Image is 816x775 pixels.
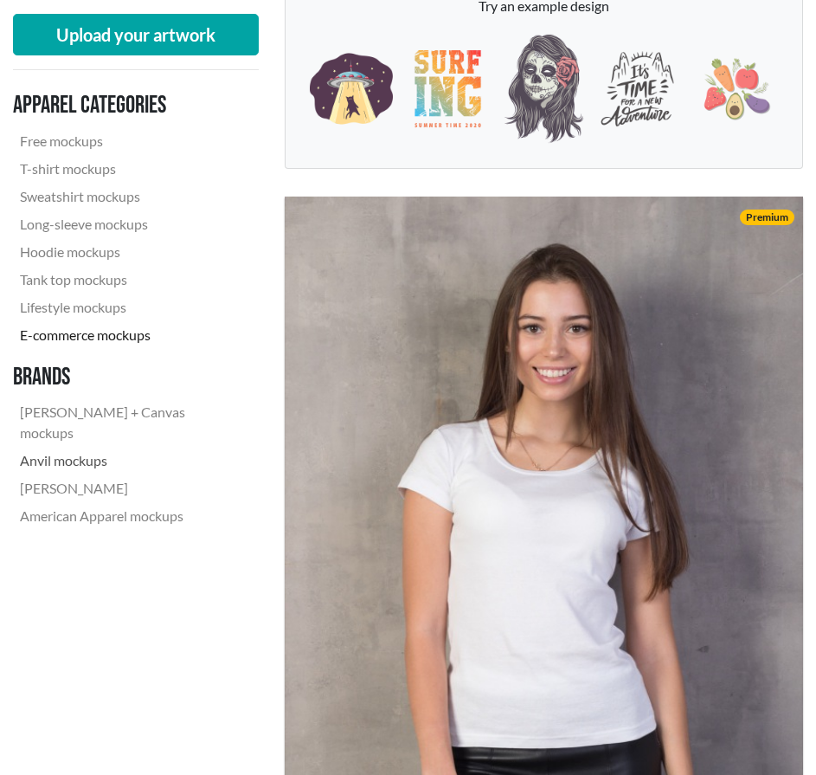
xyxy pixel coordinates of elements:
[13,127,245,155] a: Free mockups
[13,321,245,349] a: E-commerce mockups
[13,502,245,530] a: American Apparel mockups
[13,447,245,475] a: Anvil mockups
[13,238,245,266] a: Hoodie mockups
[13,210,245,238] a: Long-sleeve mockups
[13,183,245,210] a: Sweatshirt mockups
[13,91,245,120] h3: Apparel categories
[13,398,245,447] a: [PERSON_NAME] + Canvas mockups
[13,294,245,321] a: Lifestyle mockups
[13,266,245,294] a: Tank top mockups
[13,14,259,55] button: Upload your artwork
[740,210,794,225] span: Premium
[13,363,245,392] h3: Brands
[13,475,245,502] a: [PERSON_NAME]
[13,155,245,183] a: T-shirt mockups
